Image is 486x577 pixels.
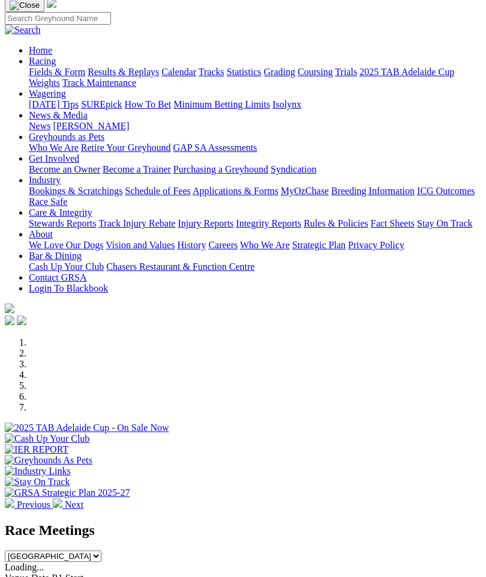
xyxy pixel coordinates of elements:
[5,304,14,313] img: logo-grsa-white.png
[5,498,14,508] img: chevron-left-pager-white.svg
[29,283,108,293] a: Login To Blackbook
[29,153,79,163] a: Get Involved
[125,186,190,196] a: Schedule of Fees
[29,99,481,110] div: Wagering
[199,67,224,77] a: Tracks
[29,67,481,88] div: Racing
[29,261,481,272] div: Bar & Dining
[5,25,41,35] img: Search
[29,272,86,282] a: Contact GRSA
[5,455,92,466] img: Greyhounds As Pets
[29,240,481,251] div: About
[29,240,103,250] a: We Love Our Dogs
[173,99,270,109] a: Minimum Betting Limits
[53,498,62,508] img: chevron-right-pager-white.svg
[29,132,104,142] a: Greyhounds as Pets
[264,67,295,77] a: Grading
[29,110,88,120] a: News & Media
[29,121,481,132] div: News & Media
[106,240,175,250] a: Vision and Values
[417,218,472,228] a: Stay On Track
[98,218,175,228] a: Track Injury Rebate
[281,186,329,196] a: MyOzChase
[81,99,122,109] a: SUREpick
[29,56,56,66] a: Racing
[335,67,357,77] a: Trials
[5,316,14,325] img: facebook.svg
[29,99,79,109] a: [DATE] Tips
[29,197,67,207] a: Race Safe
[29,67,85,77] a: Fields & Form
[5,12,111,25] input: Search
[5,423,169,433] img: 2025 TAB Adelaide Cup - On Sale Now
[29,142,481,153] div: Greyhounds as Pets
[227,67,262,77] a: Statistics
[29,218,96,228] a: Stewards Reports
[125,99,172,109] a: How To Bet
[53,499,83,510] a: Next
[65,499,83,510] span: Next
[5,562,44,572] span: Loading...
[29,78,60,88] a: Weights
[29,251,82,261] a: Bar & Dining
[29,88,66,99] a: Wagering
[348,240,404,250] a: Privacy Policy
[5,433,89,444] img: Cash Up Your Club
[29,164,100,174] a: Become an Owner
[331,186,415,196] a: Breeding Information
[304,218,368,228] a: Rules & Policies
[29,164,481,175] div: Get Involved
[161,67,196,77] a: Calendar
[173,142,257,153] a: GAP SA Assessments
[5,444,68,455] img: IER REPORT
[177,240,206,250] a: History
[298,67,333,77] a: Coursing
[103,164,171,174] a: Become a Trainer
[359,67,454,77] a: 2025 TAB Adelaide Cup
[29,229,53,239] a: About
[53,121,129,131] a: [PERSON_NAME]
[236,218,301,228] a: Integrity Reports
[240,240,290,250] a: Who We Are
[17,316,26,325] img: twitter.svg
[5,487,130,498] img: GRSA Strategic Plan 2025-27
[29,207,92,218] a: Care & Integrity
[29,218,481,229] div: Care & Integrity
[62,78,136,88] a: Track Maintenance
[81,142,171,153] a: Retire Your Greyhound
[106,261,254,272] a: Chasers Restaurant & Function Centre
[29,261,104,272] a: Cash Up Your Club
[88,67,159,77] a: Results & Replays
[292,240,346,250] a: Strategic Plan
[5,522,481,539] h2: Race Meetings
[29,142,79,153] a: Who We Are
[29,121,50,131] a: News
[29,45,52,55] a: Home
[5,499,53,510] a: Previous
[271,164,316,174] a: Syndication
[5,466,71,477] img: Industry Links
[173,164,268,174] a: Purchasing a Greyhound
[29,175,61,185] a: Industry
[17,499,50,510] span: Previous
[5,477,70,487] img: Stay On Track
[193,186,278,196] a: Applications & Forms
[29,186,481,207] div: Industry
[272,99,301,109] a: Isolynx
[417,186,475,196] a: ICG Outcomes
[371,218,415,228] a: Fact Sheets
[208,240,238,250] a: Careers
[178,218,233,228] a: Injury Reports
[29,186,122,196] a: Bookings & Scratchings
[10,1,40,10] img: Close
